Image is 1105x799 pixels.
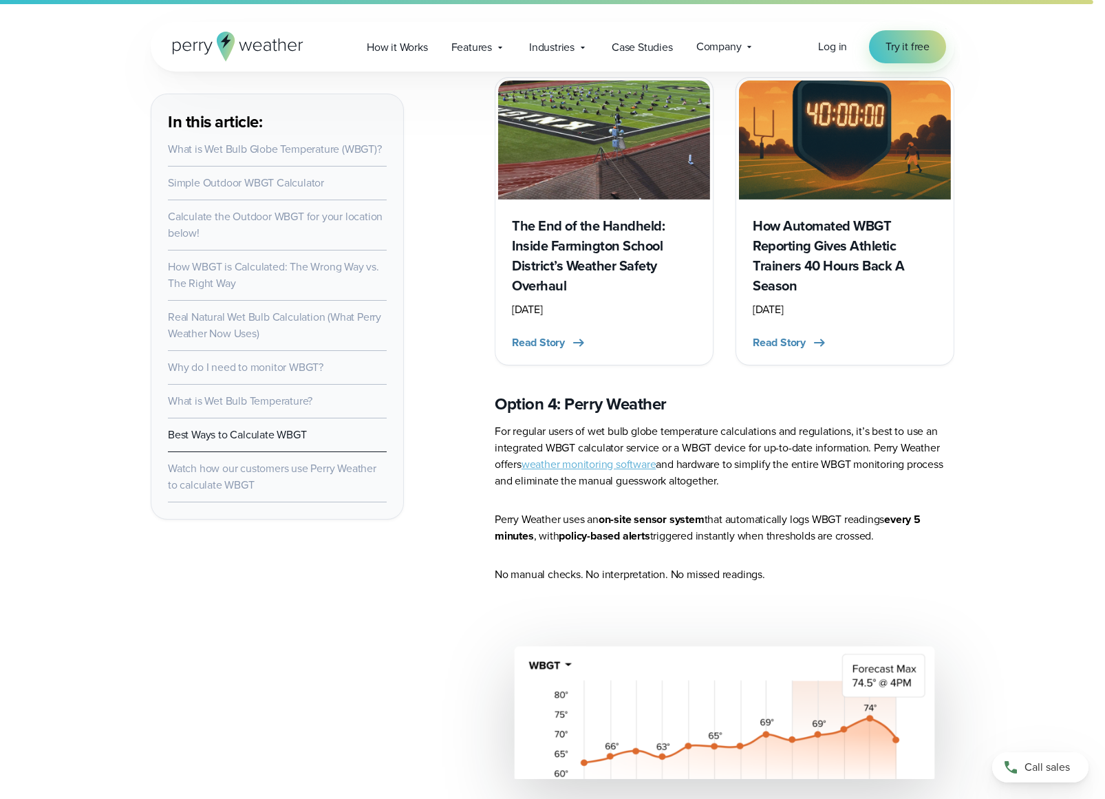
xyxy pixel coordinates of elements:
[168,111,387,133] h3: In this article:
[736,77,954,365] a: Athletic trainers wbgt reporting How Automated WBGT Reporting Gives Athletic Trainers 40 Hours Ba...
[367,39,428,56] span: How it Works
[612,39,673,56] span: Case Studies
[600,33,685,61] a: Case Studies
[495,393,954,415] h3: Option 4: Perry Weather
[696,39,742,55] span: Company
[168,309,381,341] a: Real Natural Wet Bulb Calculation (What Perry Weather Now Uses)
[498,81,710,200] img: Perry Weather monitoring
[495,77,954,365] div: slideshow
[168,175,324,191] a: Simple Outdoor WBGT Calculator
[168,359,323,375] a: Why do I need to monitor WBGT?
[818,39,847,55] a: Log in
[512,216,696,296] h3: The End of the Handheld: Inside Farmington School District’s Weather Safety Overhaul
[168,141,382,157] a: What is Wet Bulb Globe Temperature (WBGT)?
[559,528,650,544] strong: policy-based alerts
[886,39,930,55] span: Try it free
[355,33,440,61] a: How it Works
[529,39,575,56] span: Industries
[168,427,307,443] a: Best Ways to Calculate WBGT
[495,77,714,365] a: Perry Weather monitoring The End of the Handheld: Inside Farmington School District’s Weather Saf...
[869,30,946,63] a: Try it free
[512,334,587,351] button: Read Story
[451,39,492,56] span: Features
[495,423,954,489] p: For regular users of wet bulb globe temperature calculations and regulations, it’s best to use an...
[495,511,921,544] strong: every 5 minutes
[599,511,705,527] strong: on-site sensor system
[168,393,312,409] a: What is Wet Bulb Temperature?
[753,301,937,318] div: [DATE]
[992,752,1088,782] a: Call sales
[168,209,383,241] a: Calculate the Outdoor WBGT for your location below!
[753,334,806,351] span: Read Story
[168,259,379,291] a: How WBGT is Calculated: The Wrong Way vs. The Right Way
[753,334,828,351] button: Read Story
[739,81,951,200] img: Athletic trainers wbgt reporting
[495,511,954,544] p: Perry Weather uses an that automatically logs WBGT readings , with triggered instantly when thres...
[522,456,656,472] a: weather monitoring software
[1024,759,1070,776] span: Call sales
[753,216,937,296] h3: How Automated WBGT Reporting Gives Athletic Trainers 40 Hours Back A Season
[168,460,376,493] a: Watch how our customers use Perry Weather to calculate WBGT
[495,566,954,583] p: No manual checks. No interpretation. No missed readings.
[512,301,696,318] div: [DATE]
[512,334,565,351] span: Read Story
[818,39,847,54] span: Log in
